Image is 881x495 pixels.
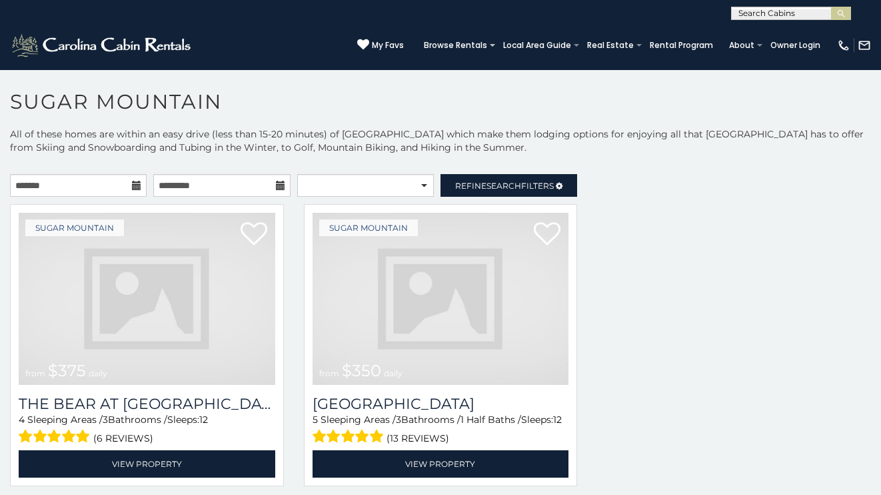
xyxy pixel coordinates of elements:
a: RefineSearchFilters [440,174,577,197]
div: Sleeping Areas / Bathrooms / Sleeps: [19,413,275,447]
a: The Bear At [GEOGRAPHIC_DATA] [19,395,275,413]
a: Browse Rentals [417,36,494,55]
a: View Property [19,450,275,478]
img: dummy-image.jpg [313,213,569,385]
span: Refine Filters [455,181,554,191]
img: dummy-image.jpg [19,213,275,385]
span: 3 [103,414,108,426]
span: 4 [19,414,25,426]
img: White-1-2.png [10,32,195,59]
span: 3 [396,414,401,426]
span: daily [89,368,107,378]
a: from $350 daily [313,213,569,385]
img: phone-regular-white.png [837,39,850,52]
h3: The Bear At Sugar Mountain [19,395,275,413]
span: 5 [313,414,318,426]
div: Sleeping Areas / Bathrooms / Sleeps: [313,413,569,447]
a: Sugar Mountain [319,219,418,236]
a: Add to favorites [534,221,560,249]
span: (6 reviews) [93,430,153,447]
span: from [25,368,45,378]
h3: Grouse Moor Lodge [313,395,569,413]
span: (13 reviews) [387,430,449,447]
span: daily [384,368,403,378]
span: $350 [342,361,381,380]
img: mail-regular-white.png [858,39,871,52]
a: About [722,36,761,55]
a: View Property [313,450,569,478]
span: $375 [48,361,86,380]
a: Real Estate [580,36,640,55]
span: Search [486,181,521,191]
span: 12 [199,414,208,426]
a: from $375 daily [19,213,275,385]
a: Add to favorites [241,221,267,249]
span: from [319,368,339,378]
a: Sugar Mountain [25,219,124,236]
a: Local Area Guide [496,36,578,55]
a: Owner Login [764,36,827,55]
span: 1 Half Baths / [460,414,521,426]
a: My Favs [357,39,404,52]
a: [GEOGRAPHIC_DATA] [313,395,569,413]
span: 12 [553,414,562,426]
span: My Favs [372,39,404,51]
a: Rental Program [643,36,720,55]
